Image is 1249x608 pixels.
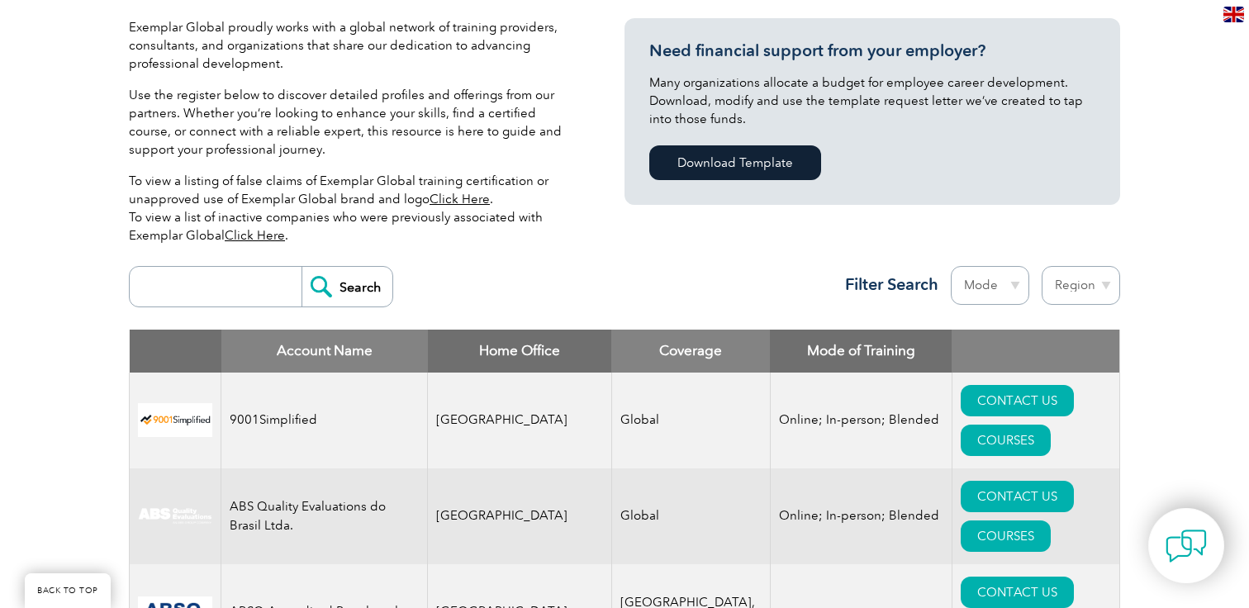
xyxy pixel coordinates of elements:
th: : activate to sort column ascending [952,330,1119,373]
a: Click Here [430,192,490,207]
a: BACK TO TOP [25,573,111,608]
a: CONTACT US [961,577,1074,608]
td: Global [611,373,770,468]
p: Many organizations allocate a budget for employee career development. Download, modify and use th... [649,74,1095,128]
img: en [1223,7,1244,22]
th: Account Name: activate to sort column descending [221,330,428,373]
p: Exemplar Global proudly works with a global network of training providers, consultants, and organ... [129,18,575,73]
td: ABS Quality Evaluations do Brasil Ltda. [221,468,428,564]
p: To view a listing of false claims of Exemplar Global training certification or unapproved use of ... [129,172,575,245]
a: Click Here [225,228,285,243]
p: Use the register below to discover detailed profiles and offerings from our partners. Whether you... [129,86,575,159]
td: [GEOGRAPHIC_DATA] [428,468,612,564]
h3: Filter Search [835,274,938,295]
a: CONTACT US [961,385,1074,416]
th: Home Office: activate to sort column ascending [428,330,612,373]
a: COURSES [961,425,1051,456]
td: Online; In-person; Blended [770,468,952,564]
img: contact-chat.png [1166,525,1207,567]
td: Global [611,468,770,564]
input: Search [302,267,392,306]
th: Coverage: activate to sort column ascending [611,330,770,373]
img: 37c9c059-616f-eb11-a812-002248153038-logo.png [138,403,212,437]
td: 9001Simplified [221,373,428,468]
a: COURSES [961,520,1051,552]
td: Online; In-person; Blended [770,373,952,468]
a: Download Template [649,145,821,180]
h3: Need financial support from your employer? [649,40,1095,61]
td: [GEOGRAPHIC_DATA] [428,373,612,468]
img: c92924ac-d9bc-ea11-a814-000d3a79823d-logo.jpg [138,507,212,525]
th: Mode of Training: activate to sort column ascending [770,330,952,373]
a: CONTACT US [961,481,1074,512]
